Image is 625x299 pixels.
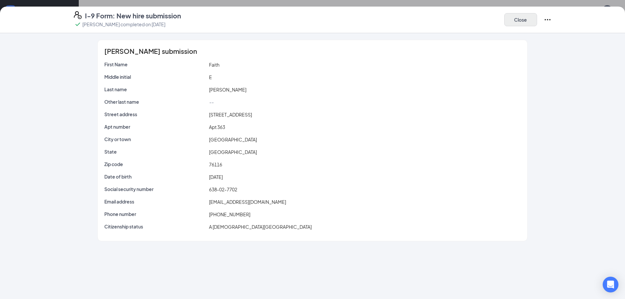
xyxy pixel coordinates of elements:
p: Phone number [104,211,206,217]
span: 638-02-7702 [209,186,237,192]
span: Faith [209,62,219,68]
p: [PERSON_NAME] completed on [DATE] [82,21,165,28]
span: [PERSON_NAME] submission [104,48,197,54]
svg: Ellipses [544,16,552,24]
span: [PERSON_NAME] [209,87,246,93]
span: [DATE] [209,174,223,180]
p: Date of birth [104,173,206,180]
span: [GEOGRAPHIC_DATA] [209,137,257,142]
p: State [104,148,206,155]
p: Citizenship status [104,223,206,230]
span: [STREET_ADDRESS] [209,112,252,117]
p: Last name [104,86,206,93]
p: City or town [104,136,206,142]
button: Close [504,13,537,26]
span: [GEOGRAPHIC_DATA] [209,149,257,155]
p: Other last name [104,98,206,105]
p: Zip code [104,161,206,167]
svg: Checkmark [74,20,82,28]
span: -- [209,99,214,105]
span: A [DEMOGRAPHIC_DATA][GEOGRAPHIC_DATA] [209,224,312,230]
span: [PHONE_NUMBER] [209,211,250,217]
p: Street address [104,111,206,117]
span: Apt 363 [209,124,225,130]
h4: I-9 Form: New hire submission [85,11,181,20]
p: Apt number [104,123,206,130]
p: Email address [104,198,206,205]
span: [EMAIL_ADDRESS][DOMAIN_NAME] [209,199,286,205]
p: First Name [104,61,206,68]
span: 76116 [209,161,222,167]
div: Open Intercom Messenger [603,277,618,292]
p: Social security number [104,186,206,192]
svg: FormI9EVerifyIcon [74,11,82,19]
span: E [209,74,212,80]
p: Middle initial [104,74,206,80]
